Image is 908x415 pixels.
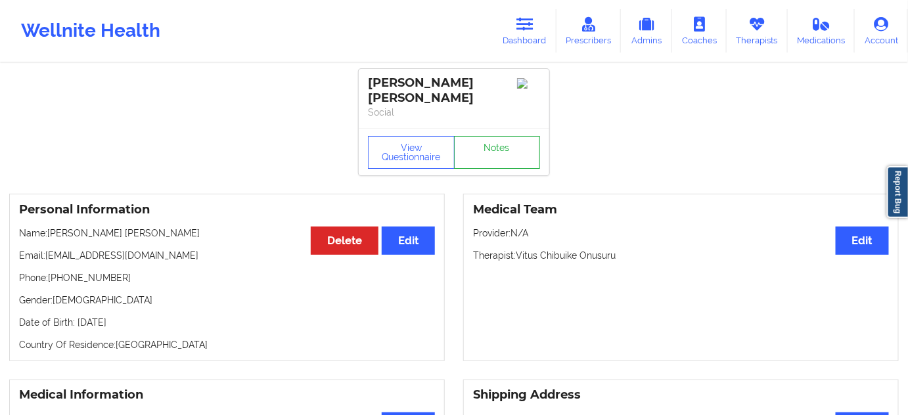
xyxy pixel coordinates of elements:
[368,76,540,106] div: [PERSON_NAME] [PERSON_NAME]
[473,387,889,403] h3: Shipping Address
[382,227,435,255] button: Edit
[621,9,672,53] a: Admins
[19,271,435,284] p: Phone: [PHONE_NUMBER]
[454,136,541,169] a: Notes
[19,387,435,403] h3: Medical Information
[727,9,788,53] a: Therapists
[887,166,908,218] a: Report Bug
[19,202,435,217] h3: Personal Information
[473,249,889,262] p: Therapist: Vitus Chibuike Onusuru
[788,9,855,53] a: Medications
[556,9,622,53] a: Prescribers
[368,106,540,119] p: Social
[493,9,556,53] a: Dashboard
[19,227,435,240] p: Name: [PERSON_NAME] [PERSON_NAME]
[19,338,435,351] p: Country Of Residence: [GEOGRAPHIC_DATA]
[368,136,455,169] button: View Questionnaire
[473,202,889,217] h3: Medical Team
[311,227,378,255] button: Delete
[672,9,727,53] a: Coaches
[517,78,540,89] img: Image%2Fplaceholer-image.png
[836,227,889,255] button: Edit
[855,9,908,53] a: Account
[19,249,435,262] p: Email: [EMAIL_ADDRESS][DOMAIN_NAME]
[19,316,435,329] p: Date of Birth: [DATE]
[473,227,889,240] p: Provider: N/A
[19,294,435,307] p: Gender: [DEMOGRAPHIC_DATA]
